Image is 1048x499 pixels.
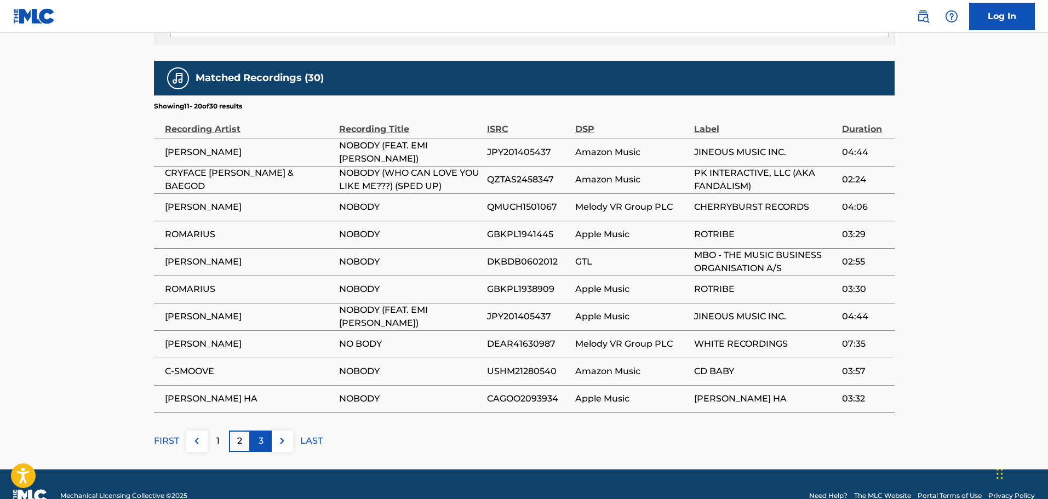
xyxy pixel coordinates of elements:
p: Showing 11 - 20 of 30 results [154,101,242,111]
img: help [945,10,958,23]
span: Apple Music [575,228,688,241]
span: USHM21280540 [487,365,570,378]
iframe: Chat Widget [993,446,1048,499]
span: JPY201405437 [487,146,570,159]
span: Amazon Music [575,365,688,378]
span: Apple Music [575,283,688,296]
img: MLC Logo [13,8,55,24]
p: FIRST [154,434,179,448]
span: CAGOO2093934 [487,392,570,405]
span: DEAR41630987 [487,337,570,351]
span: CRYFACE [PERSON_NAME] & BAEGOD [165,167,334,193]
div: Label [694,111,837,136]
span: Amazon Music [575,146,688,159]
div: Duration [842,111,889,136]
span: NOBODY [339,200,482,214]
span: NOBODY (FEAT. EMI [PERSON_NAME]) [339,139,482,165]
span: 04:44 [842,146,889,159]
a: Log In [969,3,1035,30]
span: 03:29 [842,228,889,241]
span: NOBODY [339,283,482,296]
div: Drag [997,457,1003,490]
span: NO BODY [339,337,482,351]
span: [PERSON_NAME] [165,310,334,323]
span: NOBODY (WHO CAN LOVE YOU LIKE ME???) (SPED UP) [339,167,482,193]
span: NOBODY [339,228,482,241]
span: ROTRIBE [694,283,837,296]
span: JINEOUS MUSIC INC. [694,146,837,159]
span: [PERSON_NAME] HA [165,392,334,405]
span: [PERSON_NAME] HA [694,392,837,405]
span: NOBODY [339,392,482,405]
img: search [917,10,930,23]
span: JINEOUS MUSIC INC. [694,310,837,323]
span: WHITE RECORDINGS [694,337,837,351]
span: GTL [575,255,688,268]
p: LAST [300,434,323,448]
span: 02:55 [842,255,889,268]
div: Recording Artist [165,111,334,136]
img: right [276,434,289,448]
span: GBKPL1938909 [487,283,570,296]
span: ROMARIUS [165,228,334,241]
span: 03:57 [842,365,889,378]
h5: Matched Recordings (30) [196,72,324,84]
span: [PERSON_NAME] [165,146,334,159]
span: DKBDB0602012 [487,255,570,268]
span: QMUCH1501067 [487,200,570,214]
span: ROTRIBE [694,228,837,241]
p: 3 [259,434,264,448]
img: Matched Recordings [171,72,185,85]
span: PK INTERACTIVE, LLC (AKA FANDALISM) [694,167,837,193]
span: NOBODY [339,255,482,268]
div: DSP [575,111,688,136]
span: NOBODY (FEAT. EMI [PERSON_NAME]) [339,303,482,330]
span: C-SMOOVE [165,365,334,378]
span: MBO - THE MUSIC BUSINESS ORGANISATION A/S [694,249,837,275]
span: Apple Music [575,392,688,405]
span: 04:06 [842,200,889,214]
img: left [190,434,203,448]
p: 2 [237,434,242,448]
span: QZTAS2458347 [487,173,570,186]
span: Amazon Music [575,173,688,186]
span: CD BABY [694,365,837,378]
div: Help [941,5,963,27]
div: Recording Title [339,111,482,136]
span: 02:24 [842,173,889,186]
span: Melody VR Group PLC [575,337,688,351]
a: Public Search [912,5,934,27]
span: [PERSON_NAME] [165,255,334,268]
span: GBKPL1941445 [487,228,570,241]
span: 04:44 [842,310,889,323]
span: 03:32 [842,392,889,405]
span: 03:30 [842,283,889,296]
span: NOBODY [339,365,482,378]
span: Melody VR Group PLC [575,200,688,214]
span: 07:35 [842,337,889,351]
span: ROMARIUS [165,283,334,296]
span: CHERRYBURST RECORDS [694,200,837,214]
p: 1 [216,434,220,448]
span: JPY201405437 [487,310,570,323]
span: Apple Music [575,310,688,323]
div: ISRC [487,111,570,136]
span: [PERSON_NAME] [165,200,334,214]
span: [PERSON_NAME] [165,337,334,351]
